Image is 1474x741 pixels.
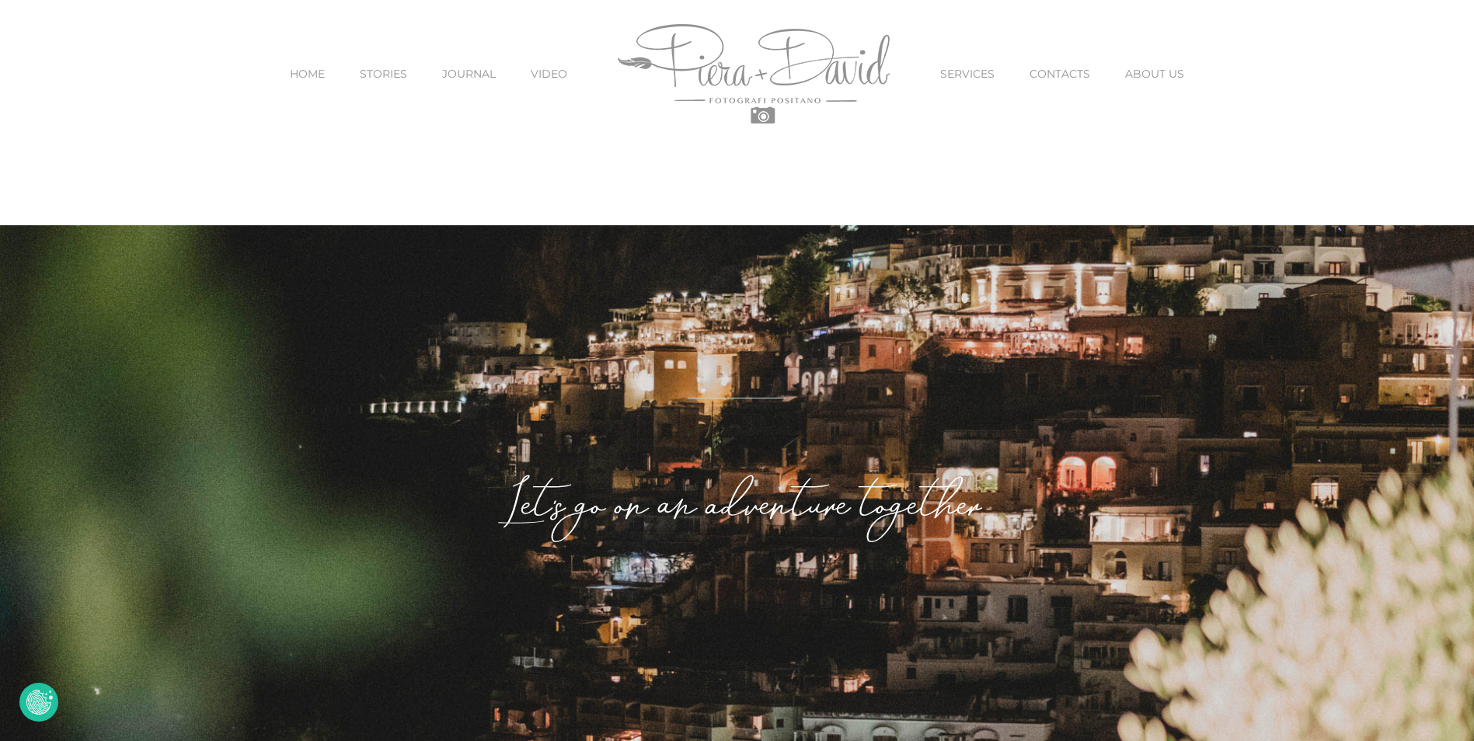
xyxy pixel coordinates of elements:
[19,683,58,722] button: Revoke Icon
[1030,68,1090,79] span: CONTACTS
[618,24,890,124] img: Piera Plus David Photography Positano Logo
[1125,68,1184,79] span: ABOUT US
[290,41,325,106] a: HOME
[360,41,407,106] a: STORIES
[360,68,407,79] span: STORIES
[940,41,995,106] a: SERVICES
[1125,41,1184,106] a: ABOUT US
[442,41,496,106] a: JOURNAL
[531,68,567,79] span: VIDEO
[940,68,995,79] span: SERVICES
[442,68,496,79] span: JOURNAL
[290,68,325,79] span: HOME
[497,485,977,536] em: Let's go on an adventure together
[531,41,567,106] a: VIDEO
[1030,41,1090,106] a: CONTACTS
